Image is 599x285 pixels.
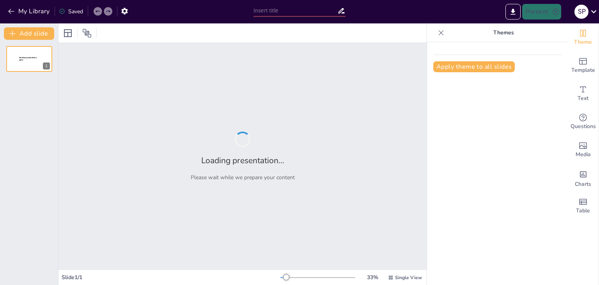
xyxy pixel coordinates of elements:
button: Export to PowerPoint [505,4,521,20]
div: S P [574,5,588,19]
div: Add images, graphics, shapes or video [567,136,599,164]
span: Position [82,28,92,38]
div: Slide 1 / 1 [62,274,280,281]
div: Add ready made slides [567,52,599,80]
button: Apply theme to all slides [433,61,515,72]
div: 33 % [363,274,382,281]
div: Add charts and graphs [567,164,599,192]
div: Saved [59,8,83,15]
button: S P [574,4,588,20]
span: Questions [571,122,596,131]
div: Change the overall theme [567,23,599,52]
div: 1 [6,46,52,72]
p: Please wait while we prepare your content [191,174,295,181]
h2: Loading presentation... [201,155,284,166]
span: Sendsteps presentation editor [19,57,37,61]
span: Template [571,66,595,75]
button: My Library [6,5,53,18]
input: Insert title [253,5,337,16]
span: Text [578,94,588,103]
span: Media [576,150,591,159]
div: Layout [62,27,74,39]
span: Theme [574,38,592,46]
div: Add text boxes [567,80,599,108]
span: Table [576,207,590,215]
div: Add a table [567,192,599,220]
span: Charts [575,180,591,189]
span: Single View [395,274,422,281]
div: Get real-time input from your audience [567,108,599,136]
button: Present [522,4,561,20]
div: 1 [43,62,50,69]
button: Add slide [4,27,54,40]
p: Themes [447,23,560,42]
